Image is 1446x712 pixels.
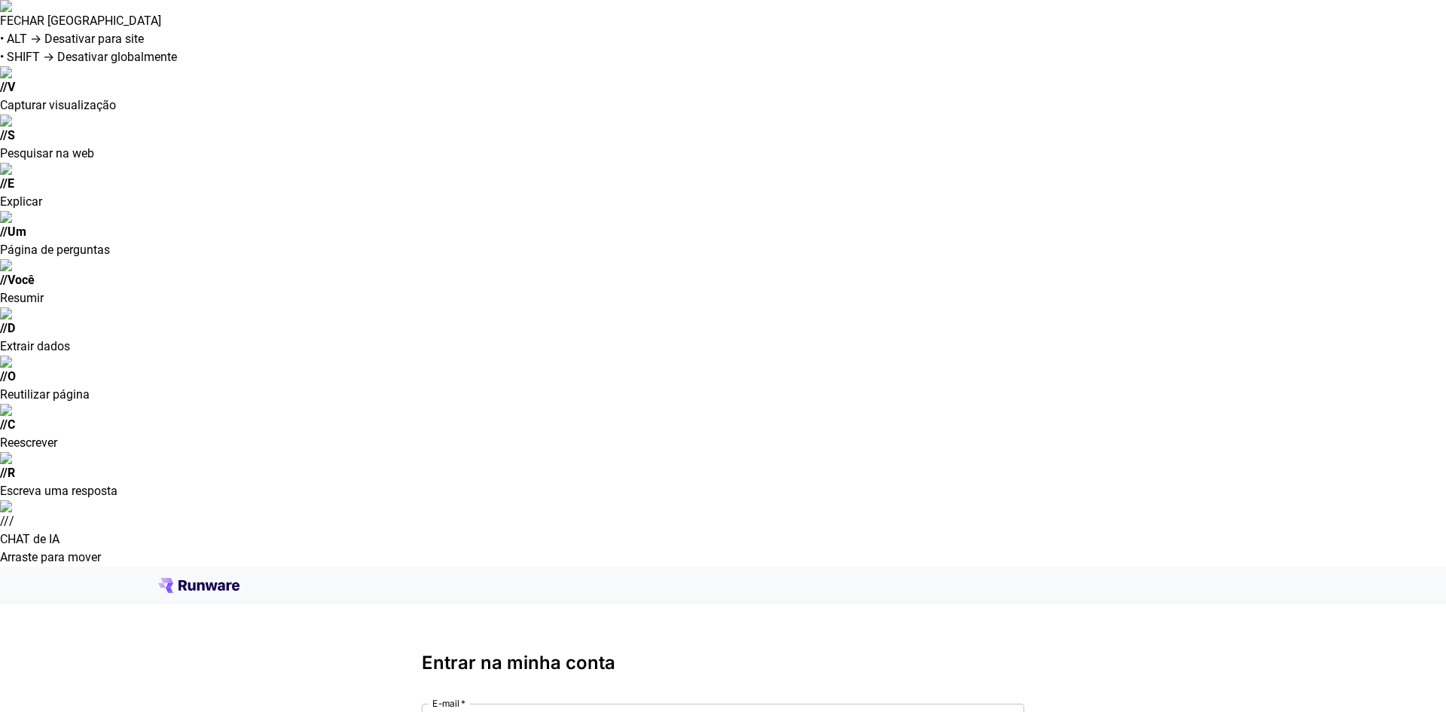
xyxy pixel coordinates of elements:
[8,417,15,432] font: C
[8,225,26,239] font: Um
[8,466,15,480] font: R
[8,369,16,384] font: O
[9,514,14,528] font: /
[8,321,15,335] font: D
[422,652,615,674] font: Entrar na minha conta
[8,128,15,142] font: S
[8,176,14,191] font: E
[432,698,459,709] font: E-mail
[8,273,35,287] font: Você
[8,80,15,94] font: V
